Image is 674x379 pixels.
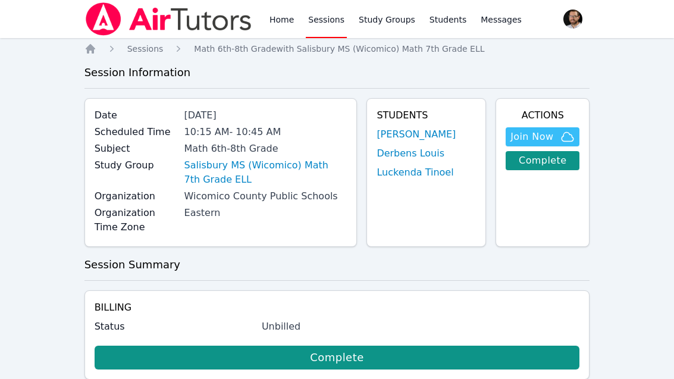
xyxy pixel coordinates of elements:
[506,151,579,170] a: Complete
[377,127,456,142] a: [PERSON_NAME]
[95,300,580,315] h4: Billing
[184,108,347,123] div: [DATE]
[95,158,177,173] label: Study Group
[194,44,484,54] span: Math 6th-8th Grade with Salisbury MS (Wicomico) Math 7th Grade ELL
[95,142,177,156] label: Subject
[95,206,177,234] label: Organization Time Zone
[95,189,177,203] label: Organization
[194,43,484,55] a: Math 6th-8th Gradewith Salisbury MS (Wicomico) Math 7th Grade ELL
[506,108,579,123] h4: Actions
[481,14,522,26] span: Messages
[184,125,347,139] div: 10:15 AM - 10:45 AM
[127,44,164,54] span: Sessions
[84,2,253,36] img: Air Tutors
[95,108,177,123] label: Date
[377,165,453,180] a: Luckenda Tinoel
[184,206,347,220] div: Eastern
[377,146,444,161] a: Derbens Louis
[127,43,164,55] a: Sessions
[262,320,580,334] div: Unbilled
[184,142,347,156] div: Math 6th-8th Grade
[506,127,579,146] button: Join Now
[95,125,177,139] label: Scheduled Time
[95,346,580,369] a: Complete
[84,256,590,273] h3: Session Summary
[84,64,590,81] h3: Session Information
[184,158,347,187] a: Salisbury MS (Wicomico) Math 7th Grade ELL
[95,320,255,334] label: Status
[84,43,590,55] nav: Breadcrumb
[377,108,476,123] h4: Students
[184,189,347,203] div: Wicomico County Public Schools
[510,130,553,144] span: Join Now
